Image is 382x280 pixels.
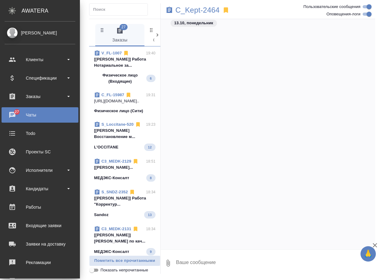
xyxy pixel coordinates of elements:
span: 27 [120,24,128,30]
div: Исполнители [5,166,75,175]
div: Спецификации [5,73,75,83]
div: Кандидаты [5,184,75,193]
div: Проекты SC [5,147,75,156]
div: Заявки на доставку [5,239,75,249]
button: Пометить все прочитанными [89,255,160,266]
span: 8 [146,175,156,181]
svg: Отписаться [129,189,135,195]
a: V_FL-1007 [101,51,122,55]
p: МЕДЭКС-Консалт [94,249,129,255]
a: Входящие заявки [2,218,78,233]
div: Входящие заявки [5,221,75,230]
p: 19:31 [146,92,156,98]
div: Заказы [5,92,75,101]
span: Пользовательские сообщения [303,4,360,10]
p: [[PERSON_NAME]] [PERSON_NAME] по кач... [94,232,156,244]
div: Работы [5,203,75,212]
svg: Отписаться [125,92,132,98]
div: Клиенты [5,55,75,64]
div: AWATERA [22,5,80,17]
a: Todo [2,126,78,141]
svg: Отписаться [132,226,139,232]
div: Чаты [5,110,75,120]
span: 9 [146,249,156,255]
div: [PERSON_NAME] [5,30,75,36]
span: 13 [144,212,155,218]
svg: Отписаться [132,158,139,164]
p: [[PERSON_NAME] Восстановление м... [94,128,156,140]
p: [[PERSON_NAME]] Работа Нотариальное за... [94,56,156,69]
a: C_Kept-2464 [175,7,220,13]
span: Спецификации [148,27,190,44]
a: 27Чаты [2,107,78,123]
p: [URL][DOMAIN_NAME].. [94,98,156,104]
a: Проекты SC [2,144,78,160]
a: Рекламации [2,255,78,270]
a: S_Loccitane-520 [101,122,134,127]
div: V_FL-100719:40[[PERSON_NAME]] Работа Нотариальное за...Физическое лицо (Входящие)6 [89,46,160,88]
span: 6 [146,75,156,81]
span: 27 [11,109,23,115]
div: Рекламации [5,258,75,267]
a: Работы [2,199,78,215]
p: 18:34 [146,226,156,232]
p: 18:34 [146,189,156,195]
span: Заказы [99,27,141,44]
svg: Зажми и перетащи, чтобы поменять порядок вкладок [99,27,105,33]
span: Оповещения-логи [326,11,360,17]
p: Физическое лицо (Сити) [94,108,143,114]
a: C3_MEDK-2129 [101,159,131,164]
div: Todo [5,129,75,138]
p: 18:51 [146,158,156,164]
div: C3_MEDK-212918:51[[PERSON_NAME]...МЕДЭКС-Консалт8 [89,155,160,185]
div: S_Loccitane-52019:23[[PERSON_NAME] Восстановление м...L'OCCITANE12 [89,118,160,155]
span: Пометить все прочитанными [93,257,157,264]
svg: Отписаться [123,50,129,56]
p: 13.10, понедельник [174,20,213,26]
p: [[PERSON_NAME]... [94,164,156,171]
svg: Отписаться [135,121,141,128]
p: МЕДЭКС-Консалт [94,175,129,181]
p: 19:23 [146,121,156,128]
div: S_SNDZ-235218:34[[PERSON_NAME]] Работа "Корректур...Sandoz13 [89,185,160,222]
div: C_FL-1598719:31[URL][DOMAIN_NAME]..Физическое лицо (Сити) [89,88,160,118]
div: C3_MEDK-213118:34[[PERSON_NAME]] [PERSON_NAME] по кач...МЕДЭКС-Консалт9 [89,222,160,259]
input: Поиск [93,5,148,14]
a: Заявки на доставку [2,236,78,252]
a: S_SNDZ-2352 [101,190,128,194]
p: Физическое лицо (Входящие) [94,72,146,85]
span: Показать непрочитанные [100,267,148,273]
p: Sandoz [94,212,108,218]
a: C_FL-15987 [101,93,124,97]
p: L'OCCITANE [94,144,118,150]
span: 🙏 [363,247,373,260]
p: 19:40 [146,50,156,56]
button: 🙏 [360,246,376,262]
p: [[PERSON_NAME]] Работа "Корректур... [94,195,156,207]
a: C3_MEDK-2131 [101,227,131,231]
span: 12 [144,144,155,150]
